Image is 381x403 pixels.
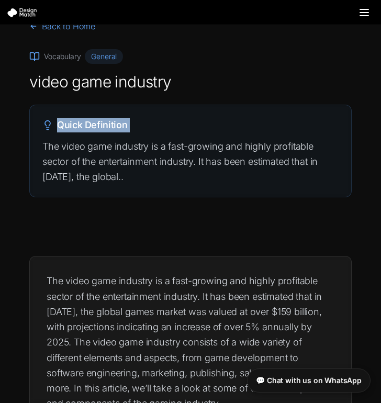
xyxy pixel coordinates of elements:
[85,49,123,64] span: General
[29,72,352,92] h1: video game industry
[29,20,95,32] a: Back to Home
[247,368,371,393] a: 💬 Chat with us on WhatsApp
[44,51,81,62] span: Vocabulary
[6,7,42,18] img: Design Match
[42,118,339,132] h2: Quick Definition
[42,139,339,185] p: The video game industry is a fast-growing and highly profitable sector of the entertainment indus...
